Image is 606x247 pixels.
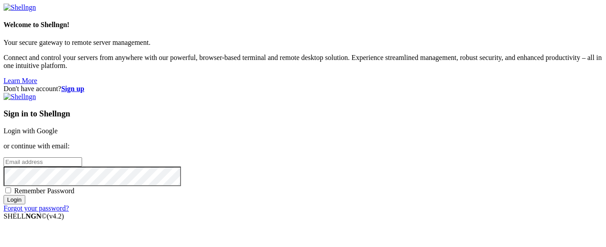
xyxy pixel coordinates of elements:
p: or continue with email: [4,142,602,150]
input: Email address [4,157,82,167]
h3: Sign in to Shellngn [4,109,602,119]
img: Shellngn [4,93,36,101]
p: Your secure gateway to remote server management. [4,39,602,47]
a: Login with Google [4,127,58,135]
input: Login [4,195,25,204]
div: Don't have account? [4,85,602,93]
b: NGN [26,212,42,220]
a: Forgot your password? [4,204,69,212]
img: Shellngn [4,4,36,12]
span: Remember Password [14,187,75,195]
span: 4.2.0 [47,212,64,220]
span: SHELL © [4,212,64,220]
a: Sign up [61,85,84,92]
h4: Welcome to Shellngn! [4,21,602,29]
a: Learn More [4,77,37,84]
p: Connect and control your servers from anywhere with our powerful, browser-based terminal and remo... [4,54,602,70]
input: Remember Password [5,187,11,193]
